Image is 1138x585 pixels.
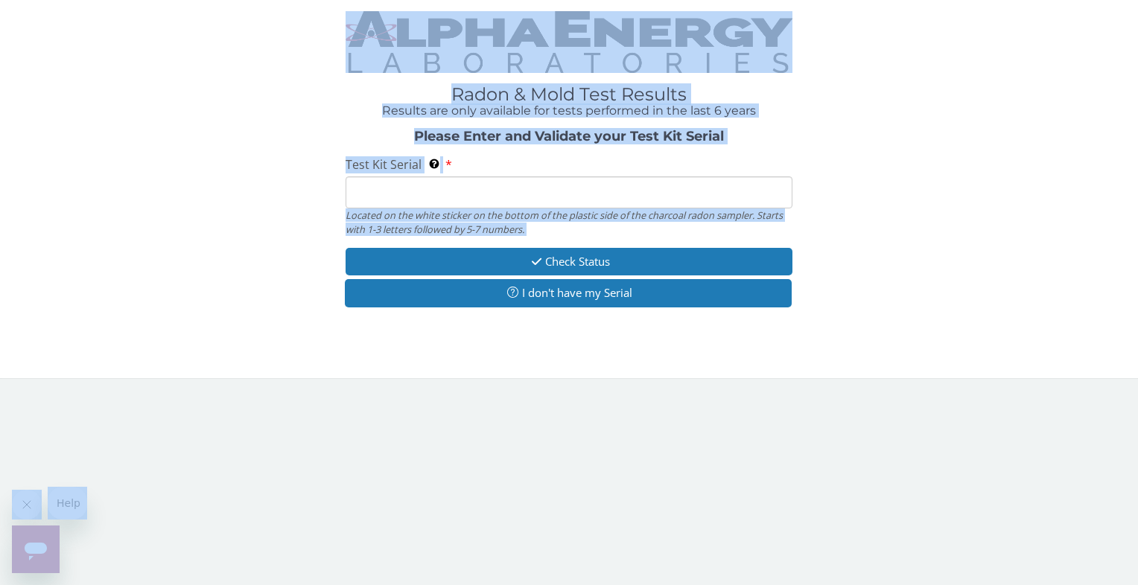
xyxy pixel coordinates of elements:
[346,208,792,236] div: Located on the white sticker on the bottom of the plastic side of the charcoal radon sampler. Sta...
[346,156,422,173] span: Test Kit Serial
[346,248,792,275] button: Check Status
[345,279,791,307] button: I don't have my Serial
[346,104,792,118] h4: Results are only available for tests performed in the last 6 years
[346,11,792,73] img: TightCrop.jpg
[414,128,724,144] strong: Please Enter and Validate your Test Kit Serial
[48,487,87,520] iframe: Message from company
[12,525,60,573] iframe: Button to launch messaging window
[346,85,792,104] h1: Radon & Mold Test Results
[12,490,42,520] iframe: Close message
